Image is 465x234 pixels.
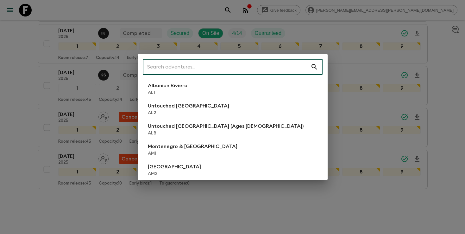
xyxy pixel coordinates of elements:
[148,171,201,177] p: AM2
[148,89,187,96] p: AL1
[148,102,229,110] p: Untouched [GEOGRAPHIC_DATA]
[148,110,229,116] p: AL2
[148,130,304,136] p: ALB
[148,163,201,171] p: [GEOGRAPHIC_DATA]
[148,122,304,130] p: Untouched [GEOGRAPHIC_DATA] (Ages [DEMOGRAPHIC_DATA])
[148,143,237,150] p: Montenegro & [GEOGRAPHIC_DATA]
[148,82,187,89] p: Albanian Riviera
[143,58,311,76] input: Search adventures...
[148,150,237,157] p: AM1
